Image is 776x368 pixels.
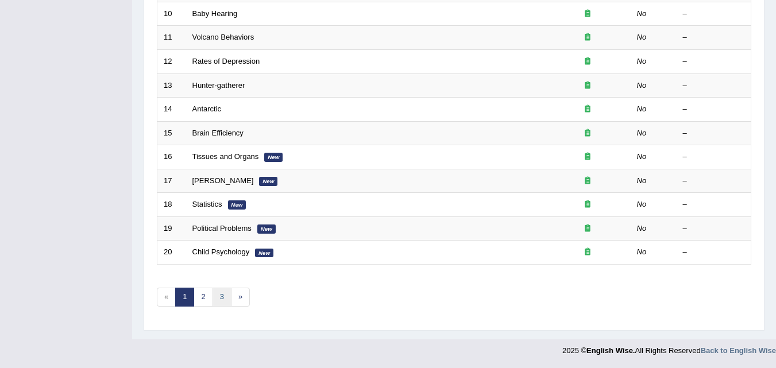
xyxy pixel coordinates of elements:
[192,81,245,90] a: Hunter-gatherer
[175,288,194,307] a: 1
[157,121,186,145] td: 15
[586,346,635,355] strong: English Wise.
[157,145,186,169] td: 16
[683,152,745,162] div: –
[228,200,246,210] em: New
[157,241,186,265] td: 20
[257,224,276,234] em: New
[157,169,186,193] td: 17
[637,247,647,256] em: No
[637,224,647,233] em: No
[192,104,222,113] a: Antarctic
[231,288,250,307] a: »
[637,176,647,185] em: No
[551,176,624,187] div: Exam occurring question
[683,223,745,234] div: –
[637,200,647,208] em: No
[551,32,624,43] div: Exam occurring question
[157,49,186,73] td: 12
[192,176,254,185] a: [PERSON_NAME]
[637,81,647,90] em: No
[157,288,176,307] span: «
[194,288,213,307] a: 2
[683,176,745,187] div: –
[192,200,222,208] a: Statistics
[551,199,624,210] div: Exam occurring question
[683,128,745,139] div: –
[157,26,186,50] td: 11
[213,288,231,307] a: 3
[192,129,244,137] a: Brain Efficiency
[157,98,186,122] td: 14
[157,2,186,26] td: 10
[264,153,283,162] em: New
[562,339,776,356] div: 2025 © All Rights Reserved
[701,346,776,355] a: Back to English Wise
[259,177,277,186] em: New
[192,224,252,233] a: Political Problems
[192,152,259,161] a: Tissues and Organs
[551,9,624,20] div: Exam occurring question
[551,56,624,67] div: Exam occurring question
[637,129,647,137] em: No
[192,9,238,18] a: Baby Hearing
[192,33,254,41] a: Volcano Behaviors
[255,249,273,258] em: New
[637,104,647,113] em: No
[157,193,186,217] td: 18
[683,80,745,91] div: –
[551,247,624,258] div: Exam occurring question
[683,32,745,43] div: –
[637,9,647,18] em: No
[637,57,647,65] em: No
[551,128,624,139] div: Exam occurring question
[683,9,745,20] div: –
[637,152,647,161] em: No
[551,152,624,162] div: Exam occurring question
[192,247,250,256] a: Child Psychology
[683,247,745,258] div: –
[157,73,186,98] td: 13
[683,199,745,210] div: –
[157,216,186,241] td: 19
[551,223,624,234] div: Exam occurring question
[637,33,647,41] em: No
[551,80,624,91] div: Exam occurring question
[551,104,624,115] div: Exam occurring question
[683,56,745,67] div: –
[683,104,745,115] div: –
[192,57,260,65] a: Rates of Depression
